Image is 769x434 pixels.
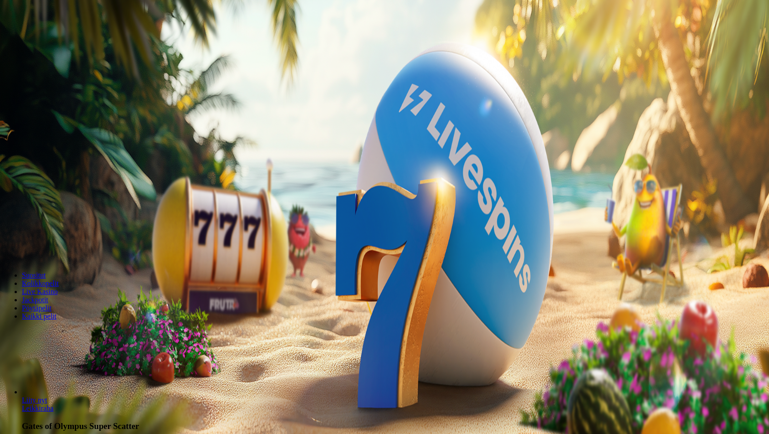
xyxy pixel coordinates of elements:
[4,256,765,337] header: Lobby
[22,421,765,431] h3: Gates of Olympus Super Scatter
[22,396,47,404] a: Gates of Olympus Super Scatter
[22,288,58,295] a: Live Kasino
[22,312,56,320] a: Kaikki pelit
[22,396,47,404] span: Liity nyt
[22,296,48,304] a: Jackpotit
[22,388,765,431] article: Gates of Olympus Super Scatter
[22,271,46,279] a: Suositut
[4,256,765,320] nav: Lobby
[22,279,59,287] a: Kolikkopelit
[22,304,51,312] a: Pöytäpelit
[22,404,53,412] a: Gates of Olympus Super Scatter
